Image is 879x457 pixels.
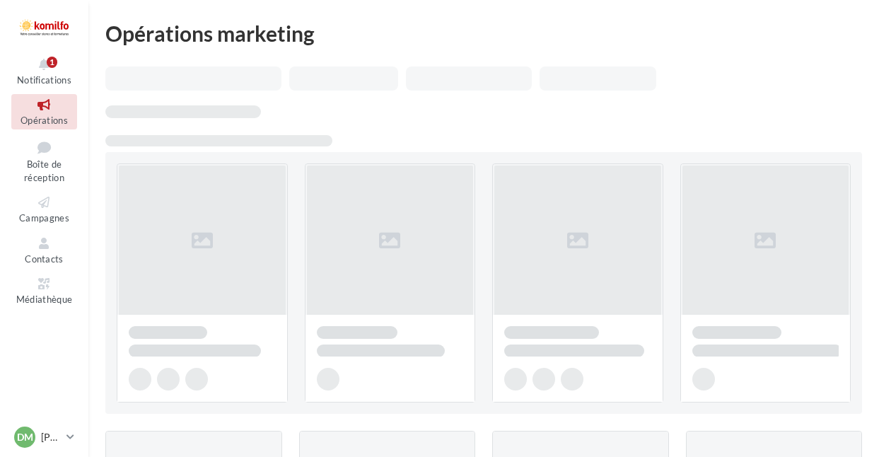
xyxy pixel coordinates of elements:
a: DM [PERSON_NAME] [11,424,77,451]
span: Contacts [25,253,64,265]
span: Opérations [21,115,68,126]
span: Boîte de réception [24,158,64,183]
p: [PERSON_NAME] [41,430,61,444]
span: Campagnes [19,212,69,224]
a: Contacts [11,233,77,267]
a: Opérations [11,94,77,129]
span: DM [17,430,33,444]
div: Opérations marketing [105,23,862,44]
a: Médiathèque [11,273,77,308]
button: Notifications 1 [11,54,77,88]
span: Médiathèque [16,294,73,305]
span: Notifications [17,74,71,86]
div: 1 [47,57,57,68]
a: Campagnes [11,192,77,226]
a: Boîte de réception [11,135,77,187]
